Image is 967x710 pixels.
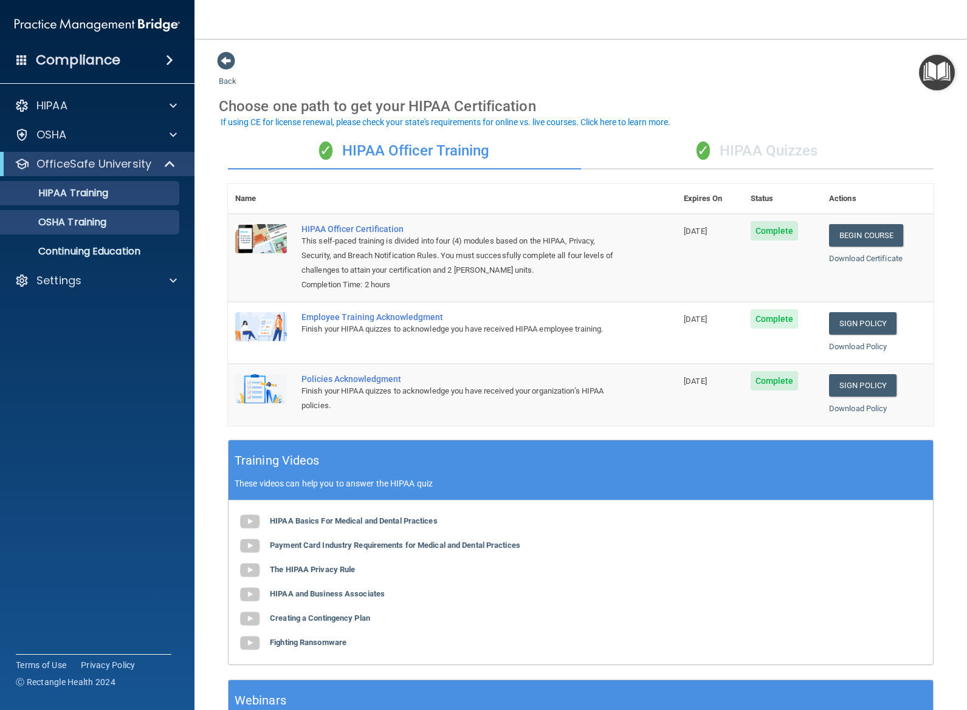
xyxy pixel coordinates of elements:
[751,371,799,391] span: Complete
[219,116,672,128] button: If using CE for license renewal, please check your state's requirements for online vs. live cours...
[8,245,174,258] p: Continuing Education
[235,479,927,488] p: These videos can help you to answer the HIPAA quiz
[238,631,262,655] img: gray_youtube_icon.38fcd6cc.png
[829,404,887,413] a: Download Policy
[238,607,262,631] img: gray_youtube_icon.38fcd6cc.png
[301,322,616,336] div: Finish your HIPAA quizzes to acknowledge you have received HIPAA employee training.
[829,312,896,335] a: Sign Policy
[15,128,177,142] a: OSHA
[16,659,66,671] a: Terms of Use
[235,450,320,471] h5: Training Videos
[829,254,903,263] a: Download Certificate
[221,118,670,126] div: If using CE for license renewal, please check your state's requirements for online vs. live cours...
[219,89,943,124] div: Choose one path to get your HIPAA Certification
[8,216,106,228] p: OSHA Training
[301,312,616,322] div: Employee Training Acknowledgment
[743,184,822,214] th: Status
[829,224,903,247] a: Begin Course
[8,187,108,199] p: HIPAA Training
[238,510,262,534] img: gray_youtube_icon.38fcd6cc.png
[238,558,262,582] img: gray_youtube_icon.38fcd6cc.png
[15,157,176,171] a: OfficeSafe University
[301,384,616,413] div: Finish your HIPAA quizzes to acknowledge you have received your organization’s HIPAA policies.
[36,273,81,288] p: Settings
[301,374,616,384] div: Policies Acknowledgment
[228,184,294,214] th: Name
[270,565,355,574] b: The HIPAA Privacy Rule
[684,315,707,324] span: [DATE]
[16,676,115,688] span: Ⓒ Rectangle Health 2024
[36,128,67,142] p: OSHA
[676,184,743,214] th: Expires On
[219,62,236,86] a: Back
[15,13,180,37] img: PMB logo
[751,221,799,241] span: Complete
[238,582,262,607] img: gray_youtube_icon.38fcd6cc.png
[270,516,438,525] b: HIPAA Basics For Medical and Dental Practices
[319,142,332,160] span: ✓
[301,278,616,292] div: Completion Time: 2 hours
[228,133,581,169] div: HIPAA Officer Training
[697,142,710,160] span: ✓
[270,638,346,647] b: Fighting Ransomware
[238,534,262,558] img: gray_youtube_icon.38fcd6cc.png
[15,273,177,288] a: Settings
[270,613,370,623] b: Creating a Contingency Plan
[15,98,177,113] a: HIPAA
[301,224,616,234] a: HIPAA Officer Certification
[829,342,887,351] a: Download Policy
[919,55,955,90] button: Open Resource Center
[301,234,616,278] div: This self-paced training is divided into four (4) modules based on the HIPAA, Privacy, Security, ...
[829,374,896,397] a: Sign Policy
[684,377,707,386] span: [DATE]
[822,184,934,214] th: Actions
[36,52,120,69] h4: Compliance
[684,227,707,236] span: [DATE]
[36,98,67,113] p: HIPAA
[270,541,520,550] b: Payment Card Industry Requirements for Medical and Dental Practices
[270,589,385,598] b: HIPAA and Business Associates
[581,133,934,169] div: HIPAA Quizzes
[751,309,799,329] span: Complete
[36,157,151,171] p: OfficeSafe University
[81,659,136,671] a: Privacy Policy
